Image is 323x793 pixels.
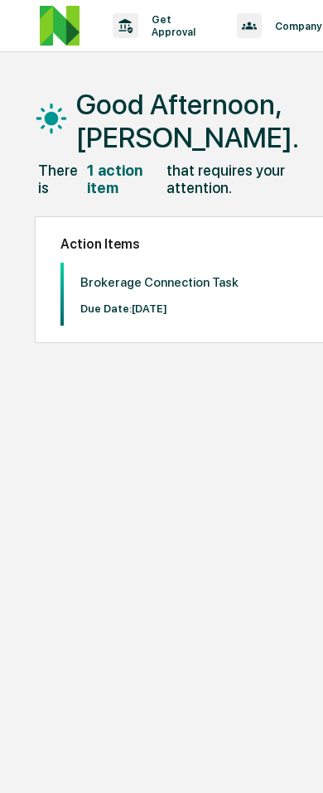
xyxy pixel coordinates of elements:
[38,162,84,196] div: There is
[87,162,163,196] div: 1 action item
[138,13,204,38] p: Get Approval
[80,275,239,290] p: Brokerage Connection Task
[40,6,80,46] img: logo
[80,302,239,315] p: Due Date: [DATE]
